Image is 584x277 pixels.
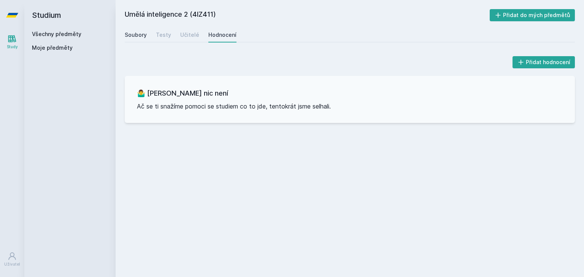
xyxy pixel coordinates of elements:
[2,30,23,54] a: Study
[513,56,575,68] button: Přidat hodnocení
[7,44,18,50] div: Study
[125,9,490,21] h2: Umělá inteligence 2 (4IZ411)
[490,9,575,21] button: Přidat do mých předmětů
[32,31,81,37] a: Všechny předměty
[32,44,73,52] span: Moje předměty
[208,31,236,39] div: Hodnocení
[2,248,23,271] a: Uživatel
[137,102,563,111] p: Ač se ti snažíme pomoci se studiem co to jde, tentokrát jsme selhali.
[156,27,171,42] a: Testy
[180,27,199,42] a: Učitelé
[208,27,236,42] a: Hodnocení
[137,88,563,99] h3: 🤷‍♂️ [PERSON_NAME] nic není
[4,261,20,267] div: Uživatel
[180,31,199,39] div: Učitelé
[125,31,147,39] div: Soubory
[125,27,147,42] a: Soubory
[156,31,171,39] div: Testy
